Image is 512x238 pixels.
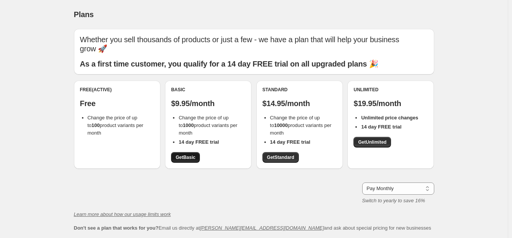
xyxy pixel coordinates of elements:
[358,139,386,145] span: Get Unlimited
[74,225,431,231] span: Email us directly at and ask about special pricing for new businesses
[262,152,299,163] a: GetStandard
[80,60,379,68] b: As a first time customer, you qualify for a 14 day FREE trial on all upgraded plans 🎉
[74,10,94,19] span: Plans
[362,198,425,203] i: Switch to yearly to save 16%
[171,152,200,163] a: GetBasic
[74,211,171,217] a: Learn more about how our usage limits work
[353,137,391,148] a: GetUnlimited
[270,115,331,136] span: Change the price of up to product variants per month
[88,115,143,136] span: Change the price of up to product variants per month
[179,115,237,136] span: Change the price of up to product variants per month
[270,139,310,145] b: 14 day FREE trial
[80,35,428,53] p: Whether you sell thousands of products or just a few - we have a plan that will help your busines...
[183,122,194,128] b: 1000
[179,139,219,145] b: 14 day FREE trial
[361,124,401,130] b: 14 day FREE trial
[361,115,418,121] b: Unlimited price changes
[267,154,294,160] span: Get Standard
[80,99,154,108] p: Free
[91,122,100,128] b: 100
[353,87,428,93] div: Unlimited
[171,87,245,93] div: Basic
[74,225,159,231] b: Don't see a plan that works for you?
[171,99,245,108] p: $9.95/month
[80,87,154,93] div: Free (Active)
[274,122,288,128] b: 10000
[176,154,195,160] span: Get Basic
[353,99,428,108] p: $19.95/month
[262,99,337,108] p: $14.95/month
[200,225,324,231] a: [PERSON_NAME][EMAIL_ADDRESS][DOMAIN_NAME]
[262,87,337,93] div: Standard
